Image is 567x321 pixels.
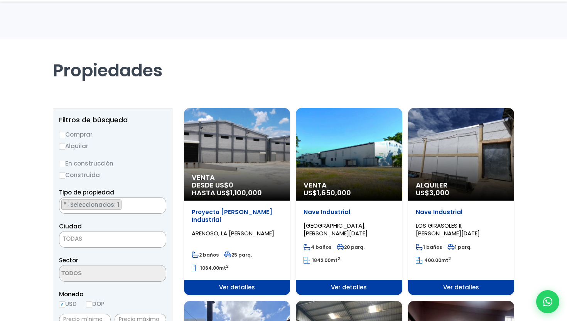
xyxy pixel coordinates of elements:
[416,181,506,189] span: Alquiler
[184,108,290,295] a: Venta DESDE US$0 HASTA US$1,100,000 Proyecto [PERSON_NAME] Industrial ARENOSO, LA [PERSON_NAME] 2...
[59,301,65,307] input: USD
[59,289,166,299] span: Moneda
[429,188,449,198] span: 3,000
[312,257,331,264] span: 1842.00
[184,280,290,295] span: Ver detalles
[62,235,82,243] span: TODAS
[408,108,514,295] a: Alquiler US$3,000 Nave Industrial LOS GIRASOLES II, [PERSON_NAME][DATE] 1 baños 1 parq. 400.00mt2...
[416,257,451,264] span: mt
[59,144,65,150] input: Alquilar
[59,161,65,167] input: En construcción
[63,200,67,207] span: ×
[59,233,166,244] span: TODAS
[416,208,506,216] p: Nave Industrial
[59,130,166,139] label: Comprar
[337,244,364,250] span: 20 parq.
[59,256,78,264] span: Sector
[59,265,134,282] textarea: Search
[224,252,252,258] span: 25 parq.
[200,265,219,271] span: 1064.00
[192,181,282,197] span: DESDE US$
[296,108,402,295] a: Venta US$1,650,000 Nave Industrial [GEOGRAPHIC_DATA], [PERSON_NAME][DATE] 4 baños 20 parq. 1842.0...
[416,221,480,237] span: LOS GIRASOLES II, [PERSON_NAME][DATE]
[59,116,166,124] h2: Filtros de búsqueda
[408,280,514,295] span: Ver detalles
[59,198,64,214] textarea: Search
[448,256,451,262] sup: 2
[59,132,65,138] input: Comprar
[416,188,449,198] span: US$
[61,199,121,210] li: NAVE INDUSTRIAL
[304,244,331,250] span: 4 baños
[304,257,340,264] span: mt
[304,208,394,216] p: Nave Industrial
[416,244,442,250] span: 1 baños
[59,188,114,196] span: Tipo de propiedad
[230,188,262,198] span: 1,100,000
[317,188,351,198] span: 1,650,000
[59,141,166,151] label: Alquilar
[158,200,162,207] span: ×
[304,181,394,189] span: Venta
[59,159,166,168] label: En construcción
[192,189,282,197] span: HASTA US$
[337,256,340,262] sup: 2
[229,180,233,190] span: 0
[304,221,368,237] span: [GEOGRAPHIC_DATA], [PERSON_NAME][DATE]
[59,231,166,248] span: TODAS
[192,208,282,224] p: Proyecto [PERSON_NAME] Industrial
[192,265,229,271] span: mt
[304,188,351,198] span: US$
[296,280,402,295] span: Ver detalles
[86,299,105,309] label: DOP
[192,252,219,258] span: 2 baños
[59,172,65,179] input: Construida
[69,201,121,209] span: Seleccionados: 1
[424,257,441,264] span: 400.00
[157,199,162,207] button: Remove all items
[62,200,69,207] button: Remove item
[192,174,282,181] span: Venta
[59,299,77,309] label: USD
[447,244,471,250] span: 1 parq.
[192,229,274,237] span: ARENOSO, LA [PERSON_NAME]
[226,264,229,269] sup: 2
[59,170,166,180] label: Construida
[53,39,514,81] h1: Propiedades
[86,301,92,307] input: DOP
[59,222,82,230] span: Ciudad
